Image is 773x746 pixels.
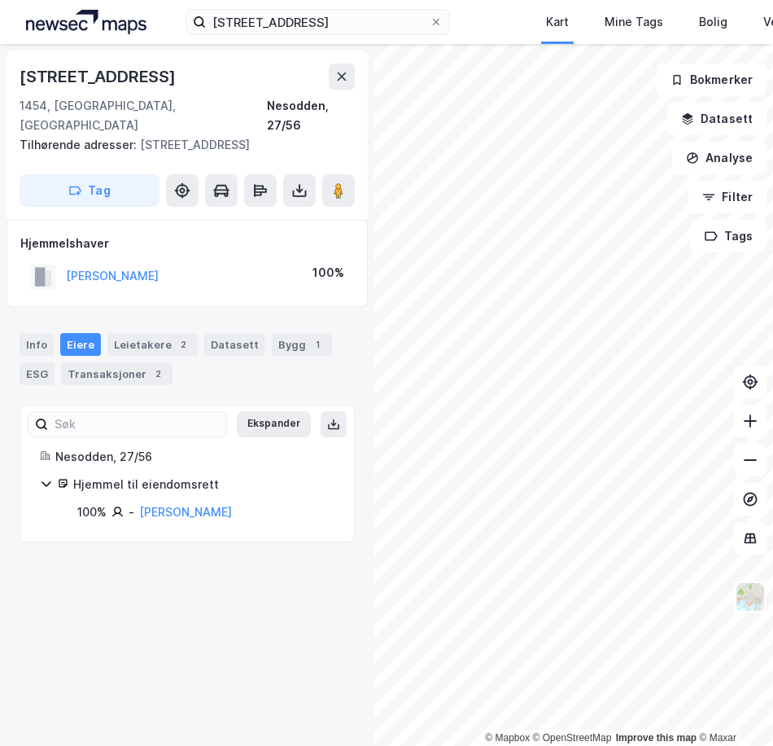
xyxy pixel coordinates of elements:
[139,505,232,519] a: [PERSON_NAME]
[667,103,766,135] button: Datasett
[73,475,334,494] div: Hjemmel til eiendomsrett
[692,668,773,746] iframe: Chat Widget
[55,447,334,467] div: Nesodden, 27/56
[20,135,342,155] div: [STREET_ADDRESS]
[20,333,54,356] div: Info
[77,502,107,522] div: 100%
[61,362,173,385] div: Transaksjoner
[20,96,267,135] div: 1454, [GEOGRAPHIC_DATA], [GEOGRAPHIC_DATA]
[20,234,354,253] div: Hjemmelshaver
[206,10,430,34] input: Søk på adresse, matrikkel, gårdeiere, leietakere eller personer
[26,10,146,34] img: logo.a4113a55bc3d86da70a041830d287a7e.svg
[129,502,134,522] div: -
[312,263,344,283] div: 100%
[267,96,355,135] div: Nesodden, 27/56
[60,333,101,356] div: Eiere
[237,411,311,437] button: Ekspander
[605,12,663,32] div: Mine Tags
[309,336,325,353] div: 1
[657,64,766,96] button: Bokmerker
[688,181,766,213] button: Filter
[691,220,766,252] button: Tags
[175,336,191,353] div: 2
[204,333,265,356] div: Datasett
[672,142,766,174] button: Analyse
[20,138,140,151] span: Tilhørende adresser:
[272,333,332,356] div: Bygg
[150,366,166,382] div: 2
[546,12,569,32] div: Kart
[107,333,198,356] div: Leietakere
[616,732,697,744] a: Improve this map
[699,12,727,32] div: Bolig
[485,732,530,744] a: Mapbox
[20,362,55,385] div: ESG
[533,732,612,744] a: OpenStreetMap
[735,581,766,612] img: Z
[20,174,159,207] button: Tag
[48,412,226,437] input: Søk
[20,64,179,90] div: [STREET_ADDRESS]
